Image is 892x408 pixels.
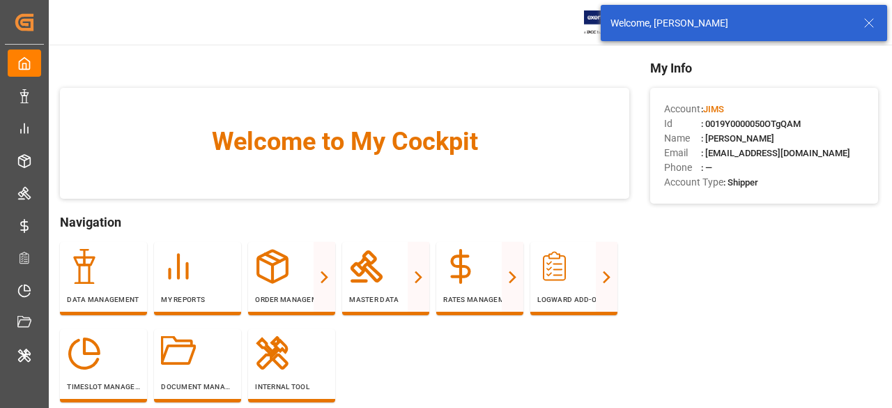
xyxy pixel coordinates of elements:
[664,102,701,116] span: Account
[349,294,422,305] p: Master Data
[703,104,724,114] span: JIMS
[584,10,632,35] img: Exertis%20JAM%20-%20Email%20Logo.jpg_1722504956.jpg
[255,294,328,305] p: Order Management
[664,175,723,190] span: Account Type
[723,177,758,188] span: : Shipper
[701,104,724,114] span: :
[255,381,328,392] p: Internal Tool
[60,213,629,232] span: Navigation
[88,123,601,160] span: Welcome to My Cockpit
[161,381,234,392] p: Document Management
[701,148,850,158] span: : [EMAIL_ADDRESS][DOMAIN_NAME]
[664,146,701,160] span: Email
[161,294,234,305] p: My Reports
[443,294,516,305] p: Rates Management
[664,116,701,131] span: Id
[664,160,701,175] span: Phone
[650,59,878,77] span: My Info
[67,381,140,392] p: Timeslot Management V2
[701,119,801,129] span: : 0019Y0000050OTgQAM
[664,131,701,146] span: Name
[67,294,140,305] p: Data Management
[701,133,774,144] span: : [PERSON_NAME]
[537,294,610,305] p: Logward Add-ons
[610,16,850,31] div: Welcome, [PERSON_NAME]
[701,163,712,173] span: : —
